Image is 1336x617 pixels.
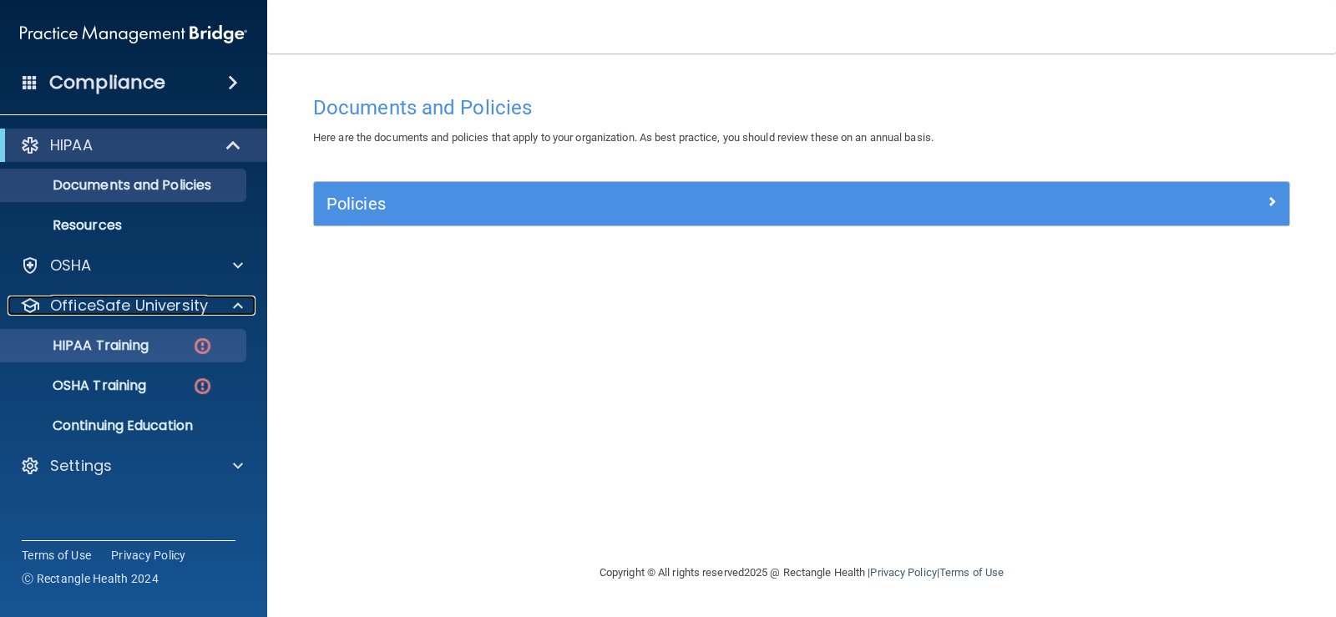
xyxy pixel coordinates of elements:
img: danger-circle.6113f641.png [192,336,213,357]
a: HIPAA [20,135,242,155]
span: Here are the documents and policies that apply to your organization. As best practice, you should... [313,131,934,144]
p: Documents and Policies [11,177,239,194]
p: HIPAA [50,135,93,155]
h5: Policies [326,195,1033,213]
p: Resources [11,217,239,234]
p: OSHA Training [11,377,146,394]
p: OSHA [50,255,92,276]
a: Terms of Use [939,566,1004,579]
a: Policies [326,190,1277,217]
a: Privacy Policy [870,566,936,579]
img: PMB logo [20,18,247,51]
a: OfficeSafe University [20,296,243,316]
a: OSHA [20,255,243,276]
a: Terms of Use [22,547,91,564]
div: Copyright © All rights reserved 2025 @ Rectangle Health | | [497,546,1106,599]
img: danger-circle.6113f641.png [192,376,213,397]
p: Continuing Education [11,417,239,434]
h4: Documents and Policies [313,97,1290,119]
p: HIPAA Training [11,337,149,354]
h4: Compliance [49,71,165,94]
iframe: Drift Widget Chat Controller [1047,499,1316,566]
span: Ⓒ Rectangle Health 2024 [22,570,159,587]
p: OfficeSafe University [50,296,208,316]
p: Settings [50,456,112,476]
a: Privacy Policy [111,547,186,564]
a: Settings [20,456,243,476]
